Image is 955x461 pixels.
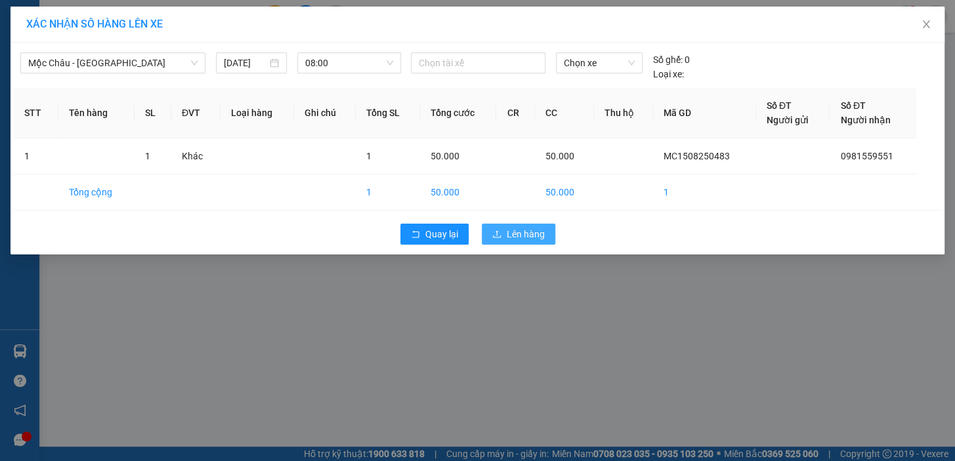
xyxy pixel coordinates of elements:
[564,53,635,73] span: Chọn xe
[664,151,730,161] span: MC1508250483
[492,230,501,240] span: upload
[921,19,931,30] span: close
[767,115,809,125] span: Người gửi
[171,138,221,174] td: Khác
[420,174,496,210] td: 50.000
[840,151,893,161] span: 0981559551
[221,88,294,138] th: Loại hàng
[305,53,393,73] span: 08:00
[14,88,58,138] th: STT
[653,88,755,138] th: Mã GD
[26,18,163,30] span: XÁC NHẬN SỐ HÀNG LÊN XE
[400,224,469,245] button: rollbackQuay lại
[535,174,593,210] td: 50.000
[135,88,171,138] th: SL
[431,151,459,161] span: 50.000
[171,88,221,138] th: ĐVT
[294,88,356,138] th: Ghi chú
[28,53,198,73] span: Mộc Châu - Hà Nội
[535,88,593,138] th: CC
[58,174,134,210] td: Tổng cộng
[496,88,535,138] th: CR
[425,227,458,241] span: Quay lại
[594,88,654,138] th: Thu hộ
[145,151,150,161] span: 1
[840,100,865,111] span: Số ĐT
[840,115,890,125] span: Người nhận
[908,7,944,43] button: Close
[14,138,58,174] td: 1
[507,227,545,241] span: Lên hàng
[58,88,134,138] th: Tên hàng
[366,151,371,161] span: 1
[420,88,496,138] th: Tổng cước
[545,151,574,161] span: 50.000
[767,100,792,111] span: Số ĐT
[356,88,420,138] th: Tổng SL
[653,67,684,81] span: Loại xe:
[653,52,690,67] div: 0
[653,174,755,210] td: 1
[224,56,267,70] input: 15/08/2025
[482,224,555,245] button: uploadLên hàng
[411,230,420,240] span: rollback
[356,174,420,210] td: 1
[653,52,683,67] span: Số ghế:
